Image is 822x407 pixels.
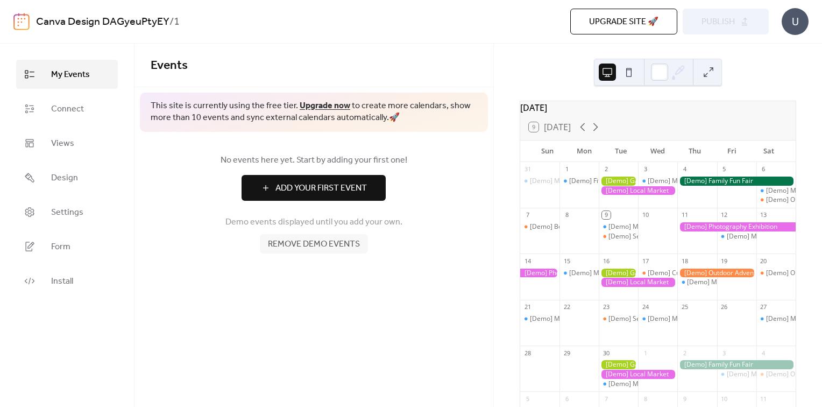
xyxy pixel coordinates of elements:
[648,269,740,278] div: [Demo] Culinary Cooking Class
[169,12,174,32] b: /
[727,370,809,379] div: [Demo] Morning Yoga Bliss
[520,269,559,278] div: [Demo] Photography Exhibition
[608,380,690,389] div: [Demo] Morning Yoga Bliss
[520,222,559,231] div: [Demo] Book Club Gathering
[529,141,566,162] div: Sun
[717,232,756,241] div: [Demo] Morning Yoga Bliss
[520,101,796,114] div: [DATE]
[677,278,717,287] div: [Demo] Morning Yoga Bliss
[599,177,638,186] div: [Demo] Gardening Workshop
[602,349,610,357] div: 30
[599,360,638,369] div: [Demo] Gardening Workshop
[638,177,677,186] div: [Demo] Morning Yoga Bliss
[641,257,649,265] div: 17
[677,222,795,231] div: [Demo] Photography Exhibition
[523,165,532,173] div: 31
[599,370,677,379] div: [Demo] Local Market
[51,206,83,219] span: Settings
[677,177,795,186] div: [Demo] Family Fun Fair
[677,269,756,278] div: [Demo] Outdoor Adventure Day
[713,141,750,162] div: Fri
[717,370,756,379] div: [Demo] Morning Yoga Bliss
[677,360,795,369] div: [Demo] Family Fun Fair
[51,68,90,81] span: My Events
[756,370,796,379] div: [Demo] Open Mic Night
[151,100,477,124] span: This site is currently using the free tier. to create more calendars, show more than 10 events an...
[268,238,360,251] span: Remove demo events
[599,380,638,389] div: [Demo] Morning Yoga Bliss
[260,234,368,254] button: Remove demo events
[51,172,78,185] span: Design
[648,314,729,324] div: [Demo] Morning Yoga Bliss
[640,141,677,162] div: Wed
[602,257,610,265] div: 16
[242,175,386,201] button: Add Your First Event
[760,165,768,173] div: 6
[756,186,796,195] div: [Demo] Morning Yoga Bliss
[559,177,599,186] div: [Demo] Fitness Bootcamp
[530,314,612,324] div: [Demo] Morning Yoga Bliss
[760,211,768,219] div: 13
[225,216,402,229] span: Demo events displayed until you add your own.
[782,8,809,35] div: U
[720,211,728,219] div: 12
[523,395,532,403] div: 5
[602,211,610,219] div: 9
[16,94,118,123] a: Connect
[641,395,649,403] div: 8
[563,395,571,403] div: 6
[523,257,532,265] div: 14
[608,314,689,324] div: [Demo] Seniors' Social Tea
[16,163,118,192] a: Design
[16,129,118,158] a: Views
[51,275,73,288] span: Install
[151,54,188,78] span: Events
[599,222,638,231] div: [Demo] Morning Yoga Bliss
[641,303,649,311] div: 24
[720,165,728,173] div: 5
[608,232,689,241] div: [Demo] Seniors' Social Tea
[756,314,796,324] div: [Demo] Morning Yoga Bliss
[720,395,728,403] div: 10
[530,177,612,186] div: [Demo] Morning Yoga Bliss
[520,177,559,186] div: [Demo] Morning Yoga Bliss
[16,232,118,261] a: Form
[681,257,689,265] div: 18
[16,266,118,296] a: Install
[638,269,677,278] div: [Demo] Culinary Cooking Class
[641,165,649,173] div: 3
[638,314,677,324] div: [Demo] Morning Yoga Bliss
[563,211,571,219] div: 8
[151,154,477,167] span: No events here yet. Start by adding your first one!
[599,232,638,241] div: [Demo] Seniors' Social Tea
[603,141,640,162] div: Tue
[602,395,610,403] div: 7
[681,211,689,219] div: 11
[608,222,690,231] div: [Demo] Morning Yoga Bliss
[563,257,571,265] div: 15
[648,177,729,186] div: [Demo] Morning Yoga Bliss
[51,103,84,116] span: Connect
[16,198,118,227] a: Settings
[681,349,689,357] div: 2
[16,60,118,89] a: My Events
[602,303,610,311] div: 23
[559,269,599,278] div: [Demo] Morning Yoga Bliss
[750,141,787,162] div: Sat
[563,165,571,173] div: 1
[641,211,649,219] div: 10
[599,269,638,278] div: [Demo] Gardening Workshop
[563,349,571,357] div: 29
[720,303,728,311] div: 26
[599,186,677,195] div: [Demo] Local Market
[681,395,689,403] div: 9
[570,9,677,34] button: Upgrade site 🚀
[275,182,367,195] span: Add Your First Event
[760,257,768,265] div: 20
[523,303,532,311] div: 21
[727,232,809,241] div: [Demo] Morning Yoga Bliss
[687,278,769,287] div: [Demo] Morning Yoga Bliss
[569,269,651,278] div: [Demo] Morning Yoga Bliss
[760,395,768,403] div: 11
[720,257,728,265] div: 19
